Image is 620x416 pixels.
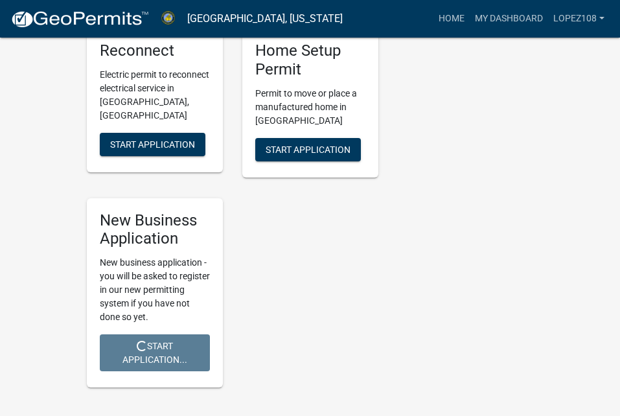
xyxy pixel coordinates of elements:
a: lopez108 [548,6,610,31]
a: [GEOGRAPHIC_DATA], [US_STATE] [187,8,343,30]
button: Start Application [100,133,205,156]
span: Start Application [266,144,350,154]
p: Electric permit to reconnect electrical service in [GEOGRAPHIC_DATA], [GEOGRAPHIC_DATA] [100,68,210,122]
button: Start Application... [100,334,210,371]
p: New business application - you will be asked to register in our new permitting system if you have... [100,256,210,324]
h5: Electrical Reconnect [100,23,210,60]
span: Start Application... [122,341,187,365]
h5: New Business Application [100,211,210,249]
span: Start Application [110,139,195,149]
a: Home [433,6,470,31]
img: Abbeville County, South Carolina [159,10,177,27]
h5: Manufactured Home Setup Permit [255,23,365,78]
a: My Dashboard [470,6,548,31]
p: Permit to move or place a manufactured home in [GEOGRAPHIC_DATA] [255,87,365,128]
button: Start Application [255,138,361,161]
